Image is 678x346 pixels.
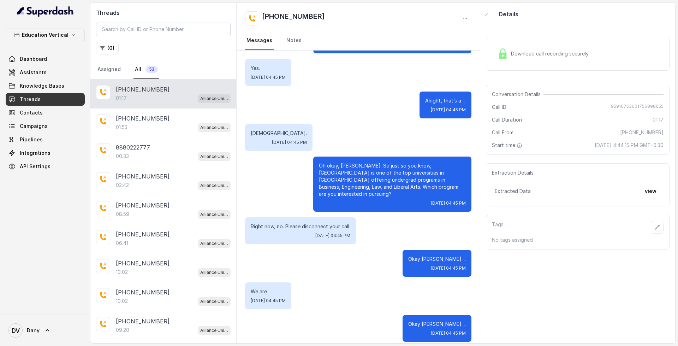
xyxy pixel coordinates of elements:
span: Knowledge Bases [20,82,64,89]
text: DV [12,327,20,334]
p: Alliance University - Outbound Call Assistant [200,327,228,334]
a: Campaigns [6,120,85,133]
p: [PHONE_NUMBER] [116,201,169,210]
span: Call Duration [492,116,522,123]
p: [PHONE_NUMBER] [116,259,169,268]
span: Conversation Details [492,91,543,98]
button: view [641,185,661,198]
span: [DATE] 04:45 PM [272,140,307,145]
p: Alliance University - Outbound Call Assistant [200,95,228,102]
a: All53 [133,60,159,79]
a: Knowledge Bases [6,80,85,92]
span: [DATE] 04:45 PM [431,330,466,336]
button: (0) [96,42,119,54]
img: Lock Icon [498,48,508,59]
span: [PHONE_NUMBER] [620,129,664,136]
p: [DEMOGRAPHIC_DATA]. [251,130,307,137]
p: 02:42 [116,182,129,189]
h2: [PHONE_NUMBER] [262,11,325,25]
span: Download call recording securely [511,50,591,57]
p: 00:33 [116,153,129,160]
p: [PHONE_NUMBER] [116,230,169,239]
p: Alliance University - Outbound Call Assistant [200,269,228,276]
p: [PHONE_NUMBER] [116,85,169,94]
span: [DATE] 04:45 PM [431,265,466,271]
p: 09:20 [116,327,129,334]
p: Okay [PERSON_NAME].... [408,256,466,263]
span: Call From [492,129,513,136]
p: [PHONE_NUMBER] [116,288,169,297]
p: Yes. [251,65,286,72]
p: 01:53 [116,124,127,131]
p: No tags assigned [492,236,664,244]
h2: Threads [96,8,231,17]
p: 01:17 [116,95,127,102]
p: Okay [PERSON_NAME].... [408,321,466,328]
p: [PHONE_NUMBER] [116,172,169,181]
p: Oh okay, [PERSON_NAME]. So just so you know, [GEOGRAPHIC_DATA] is one of the top universities in ... [319,162,466,198]
p: Alliance University - Outbound Call Assistant [200,182,228,189]
a: Assistants [6,66,85,79]
a: Notes [285,31,303,50]
span: [DATE] 04:45 PM [251,75,286,80]
a: Threads [6,93,85,106]
p: 08:59 [116,211,129,218]
a: Messages [245,31,274,50]
span: [DATE] 4:44:15 PM GMT+5:30 [595,142,664,149]
span: [DATE] 04:45 PM [431,200,466,206]
span: 01:17 [653,116,664,123]
p: [PHONE_NUMBER] [116,114,169,123]
span: Assistants [20,69,47,76]
p: Alliance University - Outbound Call Assistant [200,153,228,160]
p: Right now, no. Please disconnect your call. [251,223,350,230]
span: Contacts [20,109,43,116]
p: Tags [492,221,504,234]
span: 95910753601756898055 [611,104,664,111]
a: Dashboard [6,53,85,65]
nav: Tabs [245,31,471,50]
span: Dashboard [20,55,47,63]
p: Alliance University - Outbound Call Assistant [200,298,228,305]
span: Threads [20,96,41,103]
a: Assigned [96,60,122,79]
p: 10:02 [116,298,128,305]
span: API Settings [20,163,50,170]
p: We are [251,288,286,295]
p: Alliance University - Outbound Call Assistant [200,124,228,131]
span: Dany [27,327,40,334]
img: light.svg [17,6,74,17]
p: 8880222777 [116,143,150,152]
span: Extracted Data [495,188,531,195]
p: Details [499,10,518,18]
p: [PHONE_NUMBER] [116,317,169,326]
span: Pipelines [20,136,43,143]
a: Dany [6,321,85,340]
span: Campaigns [20,123,48,130]
a: Contacts [6,106,85,119]
span: Extraction Details [492,169,536,176]
span: 53 [145,66,158,73]
nav: Tabs [96,60,231,79]
p: 06:41 [116,240,128,247]
span: Start time [492,142,524,149]
span: Call ID [492,104,506,111]
a: Integrations [6,147,85,159]
button: Education Vertical [6,29,85,41]
span: [DATE] 04:45 PM [315,233,350,239]
p: Alright, that’s a ... [425,97,466,104]
p: Education Vertical [22,31,69,39]
input: Search by Call ID or Phone Number [96,23,231,36]
span: Integrations [20,149,50,157]
a: API Settings [6,160,85,173]
a: Pipelines [6,133,85,146]
p: 10:02 [116,269,128,276]
p: Alliance University - Outbound Call Assistant [200,211,228,218]
p: Alliance University - Outbound Call Assistant [200,240,228,247]
span: [DATE] 04:45 PM [251,298,286,304]
span: [DATE] 04:45 PM [431,107,466,113]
